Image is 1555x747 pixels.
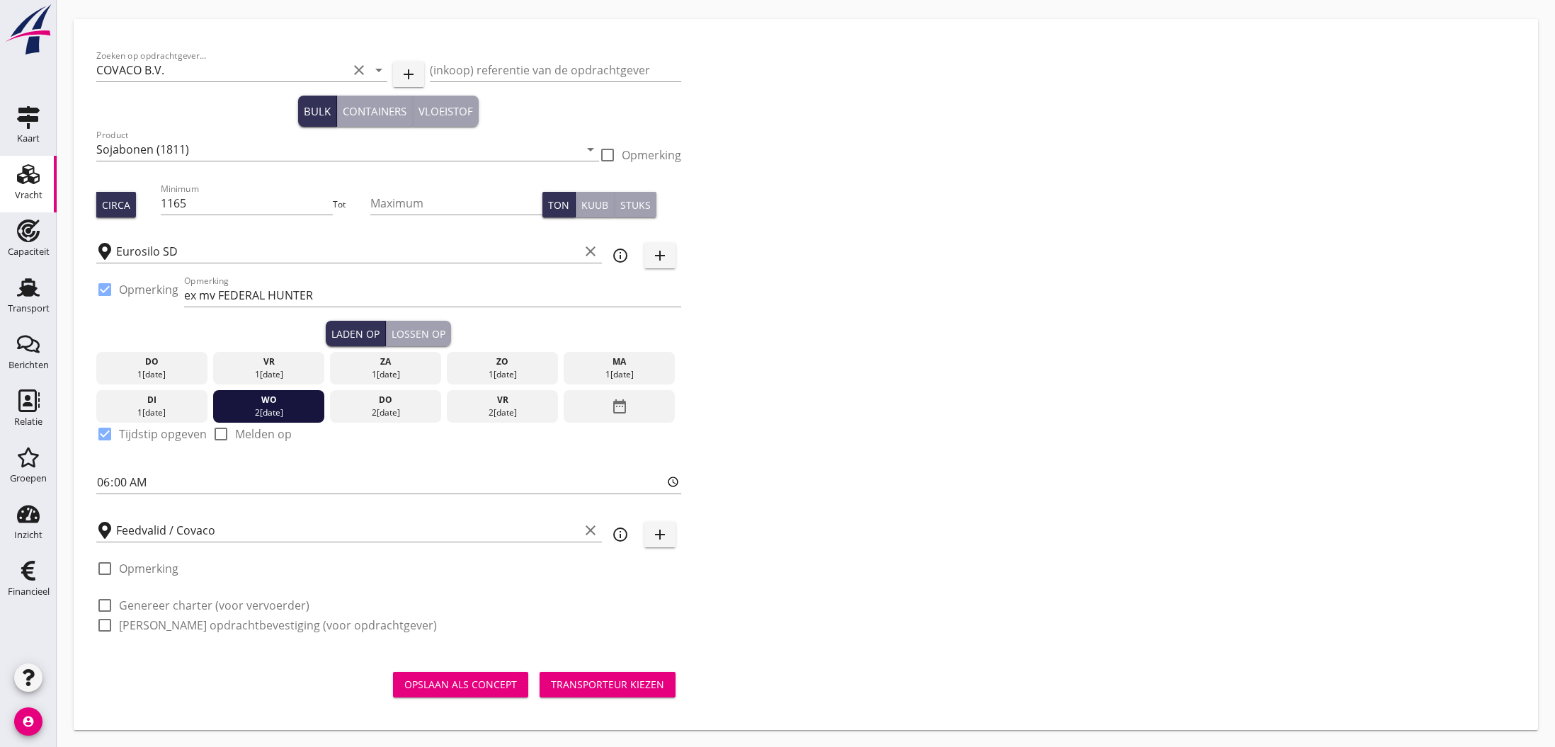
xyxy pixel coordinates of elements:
[15,190,42,200] div: Vracht
[14,417,42,426] div: Relatie
[119,618,437,632] label: [PERSON_NAME] opdrachtbevestiging (voor opdrachtgever)
[392,326,445,341] div: Lossen op
[184,284,681,307] input: Opmerking
[370,62,387,79] i: arrow_drop_down
[304,103,331,120] div: Bulk
[413,96,479,127] button: Vloeistof
[119,598,309,612] label: Genereer charter (voor vervoerder)
[8,304,50,313] div: Transport
[620,198,651,212] div: Stuks
[161,192,333,215] input: Minimum
[100,406,204,419] div: 1[DATE]
[400,66,417,83] i: add
[298,96,337,127] button: Bulk
[615,192,656,217] button: Stuks
[450,368,554,381] div: 1[DATE]
[8,247,50,256] div: Capaciteit
[542,192,576,217] button: Ton
[651,526,668,543] i: add
[96,138,579,161] input: Product
[3,4,54,56] img: logo-small.a267ee39.svg
[334,394,438,406] div: do
[334,355,438,368] div: za
[450,394,554,406] div: vr
[386,321,451,346] button: Lossen op
[582,141,599,158] i: arrow_drop_down
[96,59,348,81] input: Zoeken op opdrachtgever...
[116,240,579,263] input: Laadplaats
[548,198,569,212] div: Ton
[119,561,178,576] label: Opmerking
[612,247,629,264] i: info_outline
[581,198,608,212] div: Kuub
[14,530,42,540] div: Inzicht
[612,526,629,543] i: info_outline
[450,355,554,368] div: zo
[326,321,386,346] button: Laden op
[582,243,599,260] i: clear
[17,134,40,143] div: Kaart
[567,368,671,381] div: 1[DATE]
[611,394,628,419] i: date_range
[10,474,47,483] div: Groepen
[551,677,664,692] div: Transporteur kiezen
[102,198,130,212] div: Circa
[651,247,668,264] i: add
[235,427,292,441] label: Melden op
[217,368,321,381] div: 1[DATE]
[540,672,676,697] button: Transporteur kiezen
[8,360,49,370] div: Berichten
[119,283,178,297] label: Opmerking
[343,103,406,120] div: Containers
[217,394,321,406] div: wo
[217,406,321,419] div: 2[DATE]
[393,672,528,697] button: Opslaan als concept
[96,192,136,217] button: Circa
[100,368,204,381] div: 1[DATE]
[404,677,517,692] div: Opslaan als concept
[100,394,204,406] div: di
[333,198,370,211] div: Tot
[331,326,380,341] div: Laden op
[116,519,579,542] input: Losplaats
[576,192,615,217] button: Kuub
[334,368,438,381] div: 1[DATE]
[582,522,599,539] i: clear
[334,406,438,419] div: 2[DATE]
[14,707,42,736] i: account_circle
[351,62,368,79] i: clear
[622,148,681,162] label: Opmerking
[370,192,542,215] input: Maximum
[418,103,473,120] div: Vloeistof
[337,96,413,127] button: Containers
[567,355,671,368] div: ma
[8,587,50,596] div: Financieel
[217,355,321,368] div: vr
[450,406,554,419] div: 2[DATE]
[430,59,681,81] input: (inkoop) referentie van de opdrachtgever
[119,427,207,441] label: Tijdstip opgeven
[100,355,204,368] div: do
